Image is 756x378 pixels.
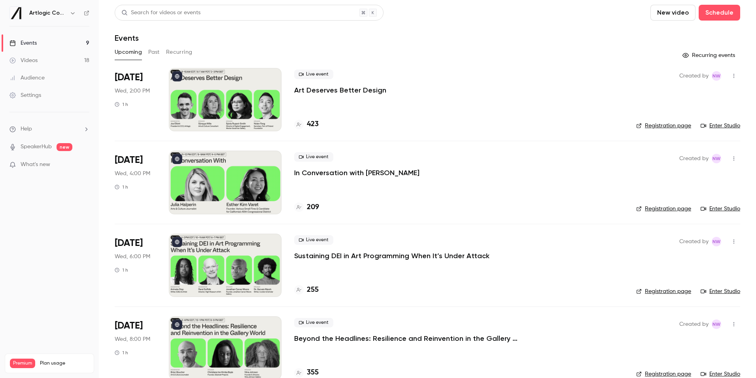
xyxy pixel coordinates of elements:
a: Beyond the Headlines: Resilience and Reinvention in the Gallery World [294,334,531,343]
span: Created by [679,154,709,163]
span: What's new [21,161,50,169]
span: Live event [294,235,333,245]
h1: Events [115,33,139,43]
a: 209 [294,202,319,213]
span: Live event [294,152,333,162]
div: Audience [9,74,45,82]
a: In Conversation with [PERSON_NAME] [294,168,420,178]
span: [DATE] [115,237,143,249]
a: Registration page [636,287,691,295]
span: Created by [679,237,709,246]
iframe: Noticeable Trigger [80,161,89,168]
img: Artlogic Connect 2025 [10,7,23,19]
span: Created by [679,71,709,81]
a: Enter Studio [701,370,740,378]
a: Enter Studio [701,122,740,130]
div: Search for videos or events [121,9,200,17]
span: Wed, 8:00 PM [115,335,150,343]
a: Registration page [636,370,691,378]
h4: 355 [307,367,319,378]
span: Wed, 2:00 PM [115,87,150,95]
a: Sustaining DEI in Art Programming When It’s Under Attack [294,251,490,261]
h4: 209 [307,202,319,213]
span: Plan usage [40,360,89,367]
button: Recurring [166,46,193,59]
div: 1 h [115,101,128,108]
a: Registration page [636,205,691,213]
h6: Artlogic Connect 2025 [29,9,66,17]
a: Enter Studio [701,205,740,213]
a: 255 [294,285,319,295]
span: NW [713,319,720,329]
span: Natasha Whiffin [712,154,721,163]
div: 1 h [115,184,128,190]
button: New video [650,5,696,21]
h4: 255 [307,285,319,295]
button: Schedule [699,5,740,21]
div: Sep 17 Wed, 4:00 PM (Europe/London) [115,151,156,214]
button: Upcoming [115,46,142,59]
span: Natasha Whiffin [712,71,721,81]
a: 423 [294,119,319,130]
a: SpeakerHub [21,143,52,151]
span: Live event [294,70,333,79]
span: new [57,143,72,151]
li: help-dropdown-opener [9,125,89,133]
span: NW [713,237,720,246]
button: Recurring events [679,49,740,62]
span: Live event [294,318,333,327]
span: Wed, 4:00 PM [115,170,150,178]
span: NW [713,71,720,81]
button: Past [148,46,160,59]
div: Events [9,39,37,47]
a: Registration page [636,122,691,130]
span: Help [21,125,32,133]
span: [DATE] [115,154,143,166]
a: Art Deserves Better Design [294,85,386,95]
div: Videos [9,57,38,64]
span: Created by [679,319,709,329]
span: [DATE] [115,71,143,84]
span: [DATE] [115,319,143,332]
div: Sep 17 Wed, 6:00 PM (Europe/London) [115,234,156,297]
span: Natasha Whiffin [712,319,721,329]
a: Enter Studio [701,287,740,295]
div: 1 h [115,267,128,273]
div: 1 h [115,350,128,356]
div: Sep 17 Wed, 2:00 PM (Europe/London) [115,68,156,131]
div: Settings [9,91,41,99]
span: NW [713,154,720,163]
span: Wed, 6:00 PM [115,253,150,261]
span: Natasha Whiffin [712,237,721,246]
h4: 423 [307,119,319,130]
a: 355 [294,367,319,378]
span: Premium [10,359,35,368]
